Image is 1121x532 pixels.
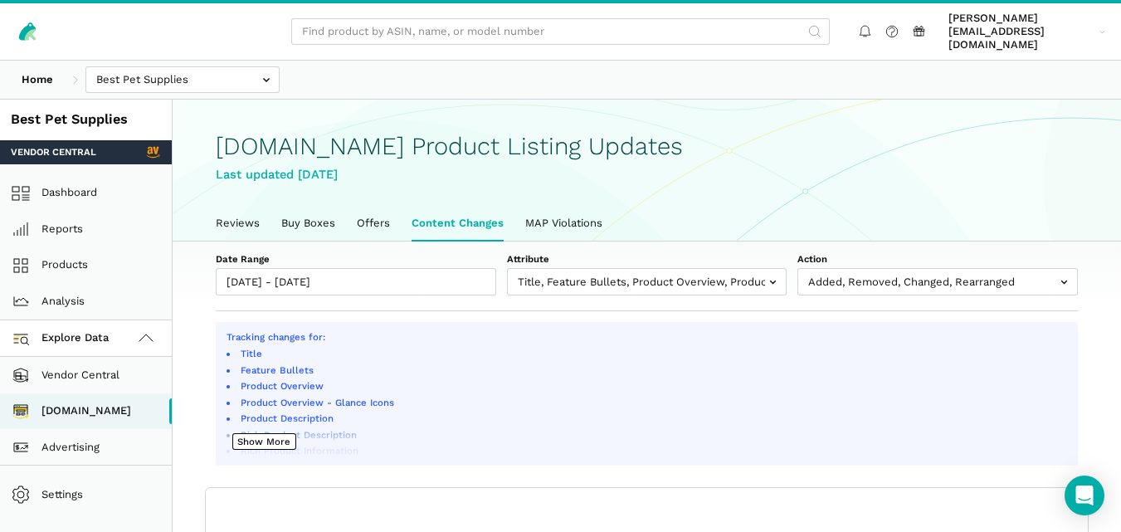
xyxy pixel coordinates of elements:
[507,268,787,295] input: Title, Feature Bullets, Product Overview, Product Overview - Glance Icons, Product Description, R...
[205,206,271,241] a: Reviews
[943,9,1111,55] a: [PERSON_NAME][EMAIL_ADDRESS][DOMAIN_NAME]
[507,252,787,266] label: Attribute
[238,428,1067,442] li: Rich Product Description
[17,329,110,349] span: Explore Data
[11,110,161,129] div: Best Pet Supplies
[238,347,1067,360] li: Title
[11,145,96,159] span: Vendor Central
[346,206,401,241] a: Offers
[11,66,64,94] a: Home
[291,18,830,46] input: Find product by ASIN, name, or model number
[227,330,1067,344] p: Tracking changes for:
[238,364,1067,377] li: Feature Bullets
[238,379,1067,393] li: Product Overview
[216,165,1078,184] div: Last updated [DATE]
[216,252,496,266] label: Date Range
[238,396,1067,409] li: Product Overview - Glance Icons
[514,206,613,241] a: MAP Violations
[238,444,1067,457] li: Rich Product Information
[85,66,280,94] input: Best Pet Supplies
[797,252,1078,266] label: Action
[271,206,346,241] a: Buy Boxes
[401,206,514,241] a: Content Changes
[216,133,1078,160] h1: [DOMAIN_NAME] Product Listing Updates
[232,433,296,450] button: Show More
[238,412,1067,425] li: Product Description
[797,268,1078,295] input: Added, Removed, Changed, Rearranged
[1065,476,1104,515] div: Open Intercom Messenger
[948,12,1094,52] span: [PERSON_NAME][EMAIL_ADDRESS][DOMAIN_NAME]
